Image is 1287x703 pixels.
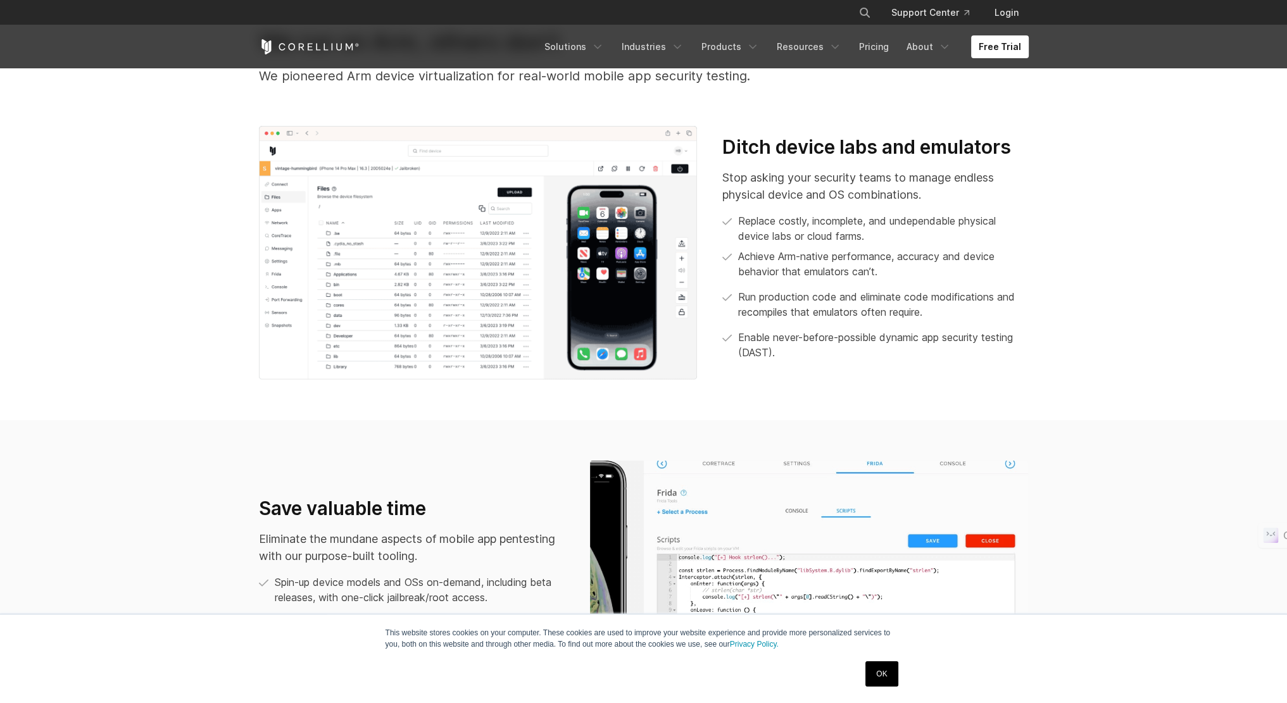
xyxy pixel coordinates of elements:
a: OK [865,661,898,687]
a: Privacy Policy. [730,640,779,649]
a: Pricing [851,35,896,58]
a: Login [984,1,1029,24]
h3: Ditch device labs and emulators [722,135,1028,159]
p: Use pre-integrated functionality like filesystem read-write, SSH, [PERSON_NAME], and Cydia. [275,610,565,640]
h3: Save valuable time [259,497,565,521]
a: Solutions [537,35,612,58]
a: Free Trial [971,35,1029,58]
a: Corellium Home [259,39,360,54]
p: This website stores cookies on your computer. These cookies are used to improve your website expe... [386,627,902,650]
p: Run production code and eliminate code modifications and recompiles that emulators often require. [738,289,1028,320]
a: Industries [614,35,691,58]
img: Dynamic app security testing (DSAT); iOS pentest [259,126,698,380]
a: About [899,35,958,58]
button: Search [853,1,876,24]
a: Products [694,35,767,58]
p: Spin-up device models and OSs on-demand, including beta releases, with one-click jailbreak/root a... [275,575,565,605]
div: Navigation Menu [843,1,1029,24]
a: Support Center [881,1,979,24]
div: Navigation Menu [537,35,1029,58]
p: Stop asking your security teams to manage endless physical device and OS combinations. [722,169,1028,203]
p: We pioneered Arm device virtualization for real-world mobile app security testing. [259,66,1029,85]
p: Achieve Arm-native performance, accuracy and device behavior that emulators can’t. [738,249,1028,279]
a: Resources [769,35,849,58]
p: Replace costly, incomplete, and undependable physical device labs or cloud farms. [738,213,1028,244]
p: Eliminate the mundane aspects of mobile app pentesting with our purpose-built tooling. [259,530,565,564]
p: Enable never-before-possible dynamic app security testing (DAST). [738,330,1028,360]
